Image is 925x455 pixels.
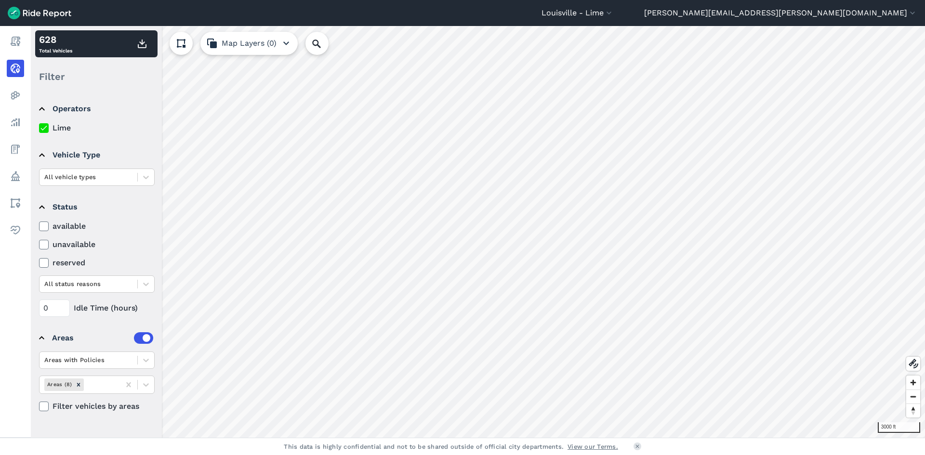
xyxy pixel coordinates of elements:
summary: Vehicle Type [39,142,153,169]
div: Areas [52,332,153,344]
label: Filter vehicles by areas [39,401,155,412]
summary: Operators [39,95,153,122]
summary: Status [39,194,153,221]
div: 628 [39,32,72,47]
a: Policy [7,168,24,185]
a: Analyze [7,114,24,131]
a: Health [7,221,24,239]
div: Areas (8) [44,378,73,390]
button: [PERSON_NAME][EMAIL_ADDRESS][PERSON_NAME][DOMAIN_NAME] [644,7,917,19]
button: Zoom out [906,390,920,403]
a: Report [7,33,24,50]
button: Reset bearing to north [906,403,920,417]
div: Idle Time (hours) [39,299,155,317]
canvas: Map [31,26,925,438]
label: Lime [39,122,155,134]
button: Zoom in [906,376,920,390]
a: View our Terms. [568,442,618,451]
label: unavailable [39,239,155,250]
label: reserved [39,257,155,269]
input: Search Location or Vehicles [305,32,344,55]
div: Filter [35,62,158,91]
button: Map Layers (0) [200,32,298,55]
div: Total Vehicles [39,32,72,55]
div: 3000 ft [878,422,920,433]
img: Ride Report [8,7,71,19]
div: Remove Areas (8) [73,378,84,390]
button: Louisville - Lime [542,7,614,19]
label: available [39,221,155,232]
a: Heatmaps [7,87,24,104]
a: Areas [7,195,24,212]
a: Realtime [7,60,24,77]
summary: Areas [39,325,153,351]
a: Fees [7,141,24,158]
